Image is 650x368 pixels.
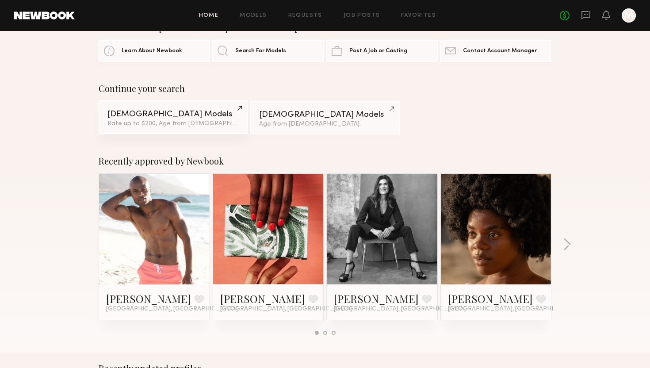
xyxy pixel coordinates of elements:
span: [GEOGRAPHIC_DATA], [GEOGRAPHIC_DATA] [106,306,238,313]
a: M [622,8,636,23]
span: Search For Models [235,48,286,54]
span: Learn About Newbook [122,48,182,54]
div: [DEMOGRAPHIC_DATA] Models [107,110,239,119]
a: [PERSON_NAME] [334,291,419,306]
span: Post A Job or Casting [349,48,407,54]
a: [PERSON_NAME] [106,291,191,306]
div: Recently approved by Newbook [99,156,551,166]
a: Models [240,13,267,19]
a: [DEMOGRAPHIC_DATA] ModelsRate up to $200, Age from [DEMOGRAPHIC_DATA]. [99,100,248,134]
a: [PERSON_NAME] [448,291,533,306]
a: Job Posts [344,13,380,19]
a: Requests [288,13,322,19]
a: Contact Account Manager [440,40,551,62]
div: Rate up to $200, Age from [DEMOGRAPHIC_DATA]. [107,121,239,127]
div: Welcome back [PERSON_NAME]! How can we help? [99,22,551,33]
a: Favorites [401,13,436,19]
a: Post A Job or Casting [326,40,438,62]
span: Contact Account Manager [463,48,537,54]
a: Home [199,13,219,19]
span: [GEOGRAPHIC_DATA], [GEOGRAPHIC_DATA] [220,306,352,313]
a: Search For Models [212,40,324,62]
div: Continue your search [99,83,551,94]
span: [GEOGRAPHIC_DATA], [GEOGRAPHIC_DATA] [334,306,466,313]
a: [DEMOGRAPHIC_DATA] ModelsAge from [DEMOGRAPHIC_DATA]. [250,101,399,134]
div: [DEMOGRAPHIC_DATA] Models [259,111,390,119]
div: Age from [DEMOGRAPHIC_DATA]. [259,121,390,127]
a: [PERSON_NAME] [220,291,305,306]
span: [GEOGRAPHIC_DATA], [GEOGRAPHIC_DATA] [448,306,580,313]
a: Learn About Newbook [99,40,210,62]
